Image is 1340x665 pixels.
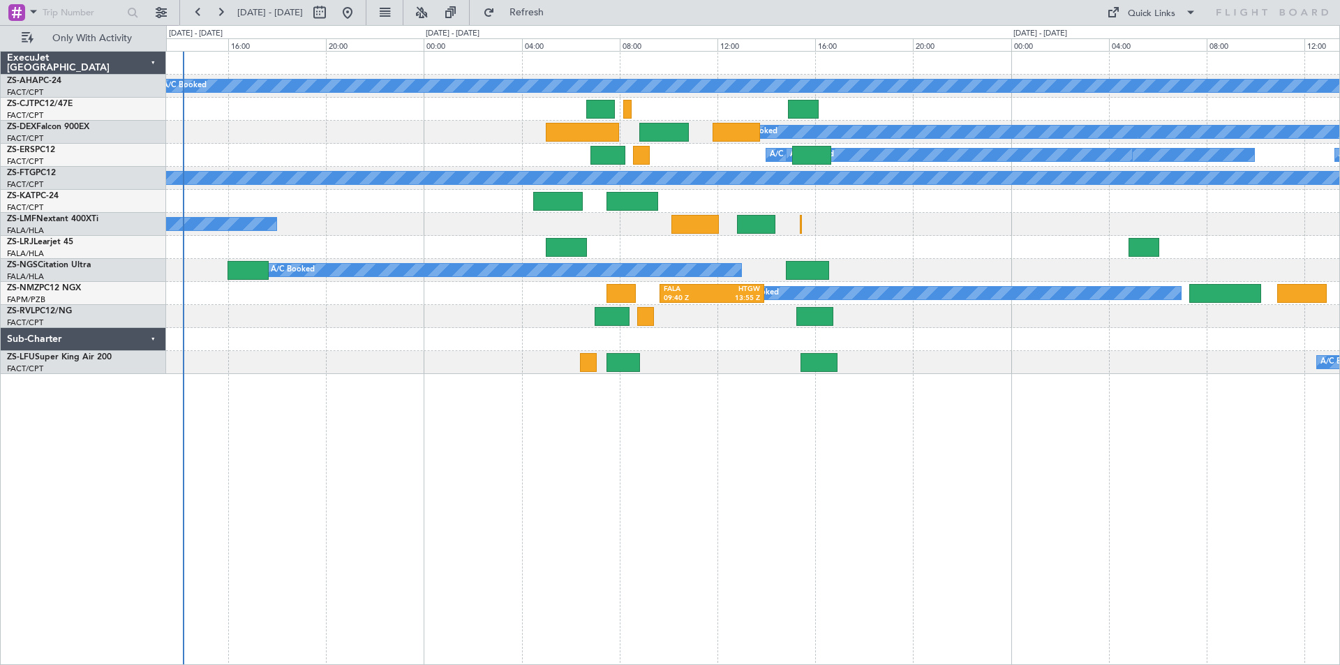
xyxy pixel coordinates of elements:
a: FACT/CPT [7,317,43,328]
span: ZS-LFU [7,353,35,361]
div: 08:00 [1207,38,1304,51]
div: A/C Booked [163,75,207,96]
div: 16:00 [228,38,326,51]
a: ZS-NGSCitation Ultra [7,261,91,269]
div: HTGW [712,285,760,294]
div: 16:00 [815,38,913,51]
span: ZS-NGS [7,261,38,269]
input: Trip Number [43,2,123,23]
a: FACT/CPT [7,202,43,213]
a: ZS-ERSPC12 [7,146,55,154]
a: ZS-LFUSuper King Air 200 [7,353,112,361]
a: ZS-NMZPC12 NGX [7,284,81,292]
div: 04:00 [522,38,620,51]
button: Refresh [477,1,560,24]
div: 09:40 Z [664,294,712,304]
a: ZS-RVLPC12/NG [7,307,72,315]
a: ZS-KATPC-24 [7,192,59,200]
span: ZS-NMZ [7,284,39,292]
a: FACT/CPT [7,87,43,98]
div: [DATE] - [DATE] [1013,28,1067,40]
a: ZS-LMFNextant 400XTi [7,215,98,223]
a: FALA/HLA [7,225,44,236]
a: ZS-FTGPC12 [7,169,56,177]
div: 12:00 [717,38,815,51]
a: ZS-LRJLearjet 45 [7,238,73,246]
div: A/C Booked [271,260,315,281]
button: Quick Links [1100,1,1203,24]
span: ZS-DEX [7,123,36,131]
span: ZS-AHA [7,77,38,85]
a: FALA/HLA [7,271,44,282]
span: Refresh [498,8,556,17]
a: ZS-AHAPC-24 [7,77,61,85]
div: 00:00 [1011,38,1109,51]
div: 20:00 [326,38,424,51]
div: [DATE] - [DATE] [426,28,479,40]
span: Only With Activity [36,33,147,43]
div: [DATE] - [DATE] [169,28,223,40]
span: ZS-RVL [7,307,35,315]
a: FACT/CPT [7,179,43,190]
div: 12:00 [131,38,228,51]
span: [DATE] - [DATE] [237,6,303,19]
div: 20:00 [913,38,1011,51]
a: FALA/HLA [7,248,44,259]
a: FACT/CPT [7,133,43,144]
a: FACT/CPT [7,156,43,167]
div: 13:55 Z [712,294,760,304]
div: 00:00 [424,38,521,51]
div: A/C Booked [790,144,834,165]
span: ZS-CJT [7,100,34,108]
a: ZS-CJTPC12/47E [7,100,73,108]
span: ZS-FTG [7,169,36,177]
a: FAPM/PZB [7,294,45,305]
div: A/C Booked [770,144,814,165]
span: ZS-LRJ [7,238,33,246]
span: ZS-ERS [7,146,35,154]
div: 04:00 [1109,38,1207,51]
button: Only With Activity [15,27,151,50]
a: FACT/CPT [7,364,43,374]
span: ZS-LMF [7,215,36,223]
div: 08:00 [620,38,717,51]
a: FACT/CPT [7,110,43,121]
div: FALA [664,285,712,294]
a: ZS-DEXFalcon 900EX [7,123,89,131]
div: Quick Links [1128,7,1175,21]
span: ZS-KAT [7,192,36,200]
